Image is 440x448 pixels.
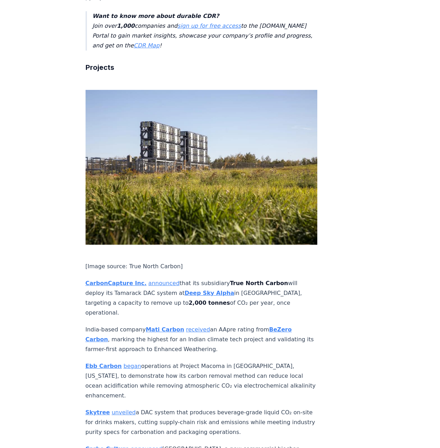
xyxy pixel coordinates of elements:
p: [Image source: True North Carbon] [86,262,318,271]
a: Deep Sky Alpha [184,290,234,296]
a: Ebb Carbon [86,363,122,369]
a: Skytree [86,409,110,416]
p: that its subsidiary will deploy its Tamarack DAC system at in [GEOGRAPHIC_DATA], targeting a capa... [86,278,318,318]
strong: Projects [86,63,114,72]
a: CDR Map [134,42,159,49]
a: unveiled [111,409,135,416]
strong: True North Carbon [230,280,288,286]
strong: 1,000 [117,22,135,29]
img: blog post image [86,90,318,245]
strong: Want to know more about durable CDR? [93,13,219,19]
a: Mati Carbon [146,326,184,333]
p: a DAC system that produces beverage-grade liquid CO₂ on-site for drinks makers, cutting supply-ch... [86,408,318,437]
a: received [186,326,210,333]
a: sign up for free access [177,22,241,29]
em: Join over companies and to the [DOMAIN_NAME] Portal to gain market insights, showcase your compan... [93,13,313,49]
a: began [123,363,141,369]
strong: 2,000 tonnes [189,299,230,306]
p: operations at Project Macoma in [GEOGRAPHIC_DATA], [US_STATE], to demonstrate how its carbon remo... [86,361,318,401]
a: CarbonCapture Inc. [86,280,147,286]
a: announced [148,280,180,286]
p: India-based company an AApre rating from , marking the highest for an Indian climate tech project... [86,325,318,354]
